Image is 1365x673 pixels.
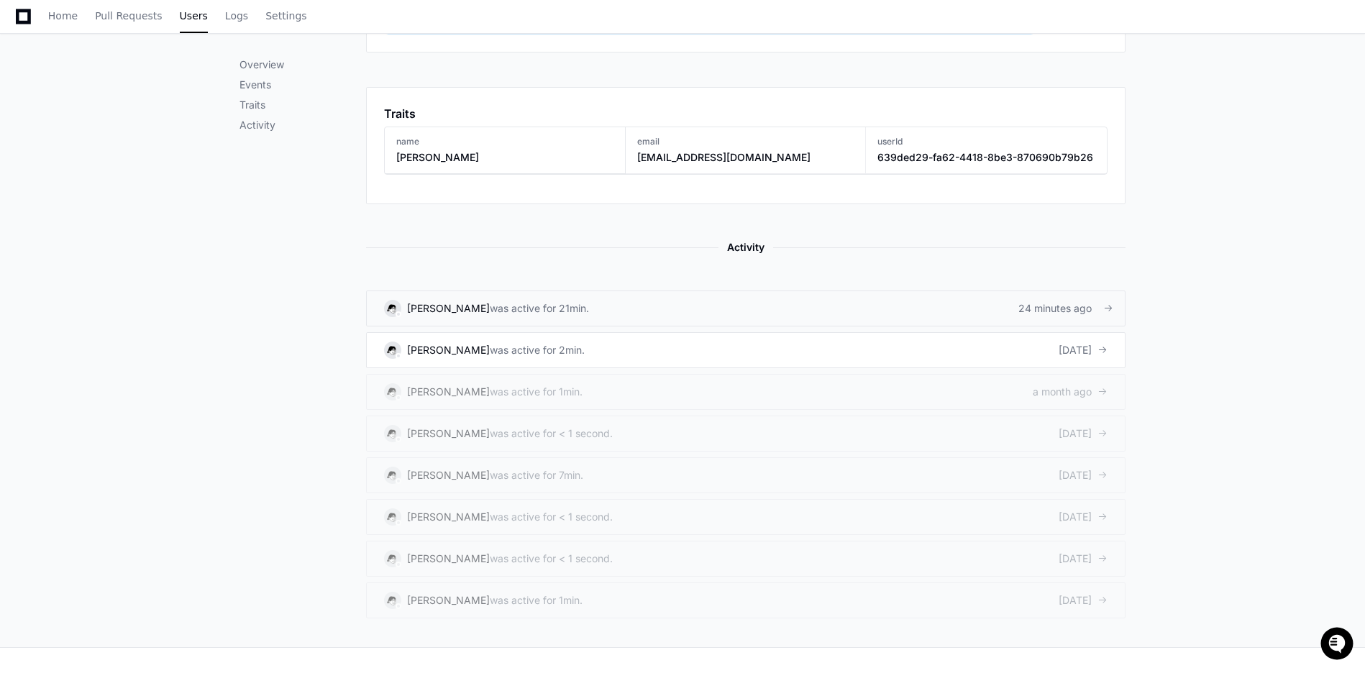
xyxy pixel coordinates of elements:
[407,510,490,524] div: [PERSON_NAME]
[1059,593,1108,608] div: [DATE]
[385,510,399,523] img: 14.svg
[396,136,479,147] h3: name
[49,107,236,122] div: Start new chat
[877,150,1093,165] h3: 639ded29-fa62-4418-8be3-870690b79b26
[1018,301,1108,316] div: 24 minutes ago
[407,551,490,566] div: [PERSON_NAME]
[490,301,589,316] div: was active for 21min.
[384,105,416,122] h1: Traits
[49,122,182,133] div: We're available if you need us!
[407,343,490,357] div: [PERSON_NAME]
[490,343,585,357] div: was active for 2min.
[366,332,1126,368] a: [PERSON_NAME]was active for 2min.[DATE]
[407,426,490,441] div: [PERSON_NAME]
[385,551,399,565] img: 14.svg
[1319,626,1358,664] iframe: Open customer support
[385,301,399,315] img: 14.svg
[366,457,1126,493] a: [PERSON_NAME]was active for 7min.[DATE]
[385,468,399,482] img: 14.svg
[366,290,1126,326] a: [PERSON_NAME]was active for 21min.24 minutes ago
[366,499,1126,535] a: [PERSON_NAME]was active for < 1 second.[DATE]
[637,150,811,165] h3: [EMAIL_ADDRESS][DOMAIN_NAME]
[385,343,399,357] img: 14.svg
[1059,468,1108,482] div: [DATE]
[265,12,306,20] span: Settings
[490,468,583,482] div: was active for 7min.
[385,385,399,398] img: 14.svg
[1059,510,1108,524] div: [DATE]
[407,301,490,316] div: [PERSON_NAME]
[366,541,1126,577] a: [PERSON_NAME]was active for < 1 second.[DATE]
[14,107,40,133] img: 1736555170064-99ba0984-63c1-480f-8ee9-699278ef63ed
[490,551,613,566] div: was active for < 1 second.
[384,105,1108,122] app-pz-page-link-header: Traits
[239,98,366,112] p: Traits
[14,14,43,43] img: PlayerZero
[1059,343,1108,357] div: [DATE]
[48,12,78,20] span: Home
[143,151,174,162] span: Pylon
[637,136,811,147] h3: email
[385,426,399,440] img: 14.svg
[366,416,1126,452] a: [PERSON_NAME]was active for < 1 second.[DATE]
[14,58,262,81] div: Welcome
[490,385,583,399] div: was active for 1min.
[407,593,490,608] div: [PERSON_NAME]
[225,12,248,20] span: Logs
[407,468,490,482] div: [PERSON_NAME]
[490,510,613,524] div: was active for < 1 second.
[366,582,1126,618] a: [PERSON_NAME]was active for 1min.[DATE]
[366,374,1126,410] a: [PERSON_NAME]was active for 1min.a month ago
[1059,551,1108,566] div: [DATE]
[490,593,583,608] div: was active for 1min.
[407,385,490,399] div: [PERSON_NAME]
[718,239,773,256] span: Activity
[180,12,208,20] span: Users
[239,118,366,132] p: Activity
[877,136,1093,147] h3: userId
[1059,426,1108,441] div: [DATE]
[385,593,399,607] img: 14.svg
[245,111,262,129] button: Start new chat
[239,78,366,92] p: Events
[101,150,174,162] a: Powered byPylon
[239,58,366,72] p: Overview
[95,12,162,20] span: Pull Requests
[1033,385,1108,399] div: a month ago
[396,150,479,165] h3: [PERSON_NAME]
[490,426,613,441] div: was active for < 1 second.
